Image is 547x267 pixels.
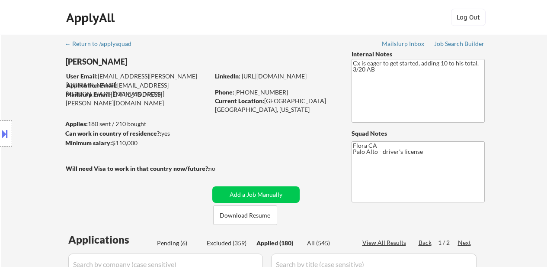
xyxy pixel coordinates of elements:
[207,239,250,247] div: Excluded (359)
[215,88,337,97] div: [PHONE_NUMBER]
[65,40,140,49] a: ← Return to /applysquad
[213,205,277,225] button: Download Resume
[438,238,458,247] div: 1 / 2
[419,238,432,247] div: Back
[242,72,307,80] a: [URL][DOMAIN_NAME]
[68,234,154,245] div: Applications
[157,239,200,247] div: Pending (6)
[458,238,472,247] div: Next
[215,88,234,96] strong: Phone:
[434,40,485,49] a: Job Search Builder
[215,97,337,114] div: [GEOGRAPHIC_DATA] [GEOGRAPHIC_DATA], [US_STATE]
[362,238,409,247] div: View All Results
[65,41,140,47] div: ← Return to /applysquad
[66,10,117,25] div: ApplyAll
[451,9,486,26] button: Log Out
[382,40,425,49] a: Mailslurp Inbox
[307,239,350,247] div: All (545)
[215,97,264,104] strong: Current Location:
[352,50,485,59] div: Internal Notes
[352,129,485,138] div: Squad Notes
[215,72,240,80] strong: LinkedIn:
[212,186,300,203] button: Add a Job Manually
[208,164,233,173] div: no
[382,41,425,47] div: Mailslurp Inbox
[434,41,485,47] div: Job Search Builder
[256,239,300,247] div: Applied (180)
